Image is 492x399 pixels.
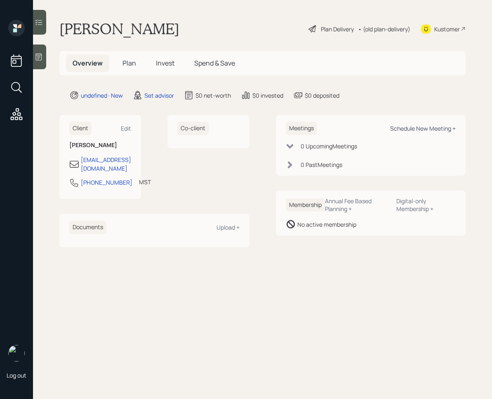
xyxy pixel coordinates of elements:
[144,91,174,100] div: Set advisor
[297,220,356,229] div: No active membership
[194,59,235,68] span: Spend & Save
[81,178,132,187] div: [PHONE_NUMBER]
[59,20,179,38] h1: [PERSON_NAME]
[81,155,131,173] div: [EMAIL_ADDRESS][DOMAIN_NAME]
[252,91,283,100] div: $0 invested
[69,142,131,149] h6: [PERSON_NAME]
[156,59,174,68] span: Invest
[81,91,123,100] div: undefined · New
[7,371,26,379] div: Log out
[121,124,131,132] div: Edit
[195,91,231,100] div: $0 net-worth
[217,223,240,231] div: Upload +
[177,122,209,135] h6: Co-client
[358,25,410,33] div: • (old plan-delivery)
[390,124,456,132] div: Schedule New Meeting +
[434,25,460,33] div: Kustomer
[286,122,317,135] h6: Meetings
[139,178,151,186] div: MST
[321,25,354,33] div: Plan Delivery
[305,91,339,100] div: $0 deposited
[8,345,25,361] img: retirable_logo.png
[396,197,456,213] div: Digital-only Membership +
[73,59,103,68] span: Overview
[325,197,390,213] div: Annual Fee Based Planning +
[69,122,92,135] h6: Client
[301,160,342,169] div: 0 Past Meeting s
[286,198,325,212] h6: Membership
[69,221,106,234] h6: Documents
[301,142,357,150] div: 0 Upcoming Meeting s
[122,59,136,68] span: Plan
